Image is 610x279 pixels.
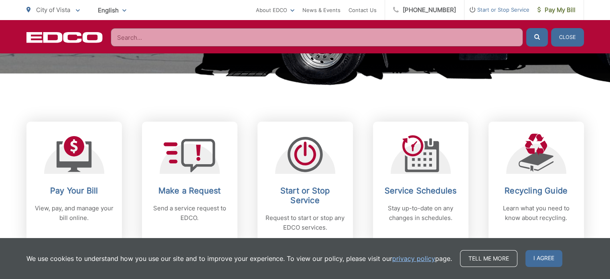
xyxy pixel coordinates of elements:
[256,5,294,15] a: About EDCO
[150,186,229,196] h2: Make a Request
[381,186,460,196] h2: Service Schedules
[92,3,132,17] span: English
[551,28,584,47] button: Close
[26,122,122,244] a: Pay Your Bill View, pay, and manage your bill online.
[537,5,576,15] span: Pay My Bill
[373,122,468,244] a: Service Schedules Stay up-to-date on any changes in schedules.
[488,122,584,244] a: Recycling Guide Learn what you need to know about recycling.
[381,204,460,223] p: Stay up-to-date on any changes in schedules.
[34,204,114,223] p: View, pay, and manage your bill online.
[392,254,435,263] a: privacy policy
[349,5,377,15] a: Contact Us
[526,28,548,47] button: Submit the search query.
[302,5,340,15] a: News & Events
[34,186,114,196] h2: Pay Your Bill
[497,204,576,223] p: Learn what you need to know about recycling.
[265,186,345,205] h2: Start or Stop Service
[26,32,103,43] a: EDCD logo. Return to the homepage.
[525,250,562,267] span: I agree
[111,28,523,47] input: Search
[265,213,345,232] p: Request to start or stop any EDCO services.
[142,122,237,244] a: Make a Request Send a service request to EDCO.
[150,204,229,223] p: Send a service request to EDCO.
[36,6,70,14] span: City of Vista
[460,250,517,267] a: Tell me more
[497,186,576,196] h2: Recycling Guide
[26,254,452,263] p: We use cookies to understand how you use our site and to improve your experience. To view our pol...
